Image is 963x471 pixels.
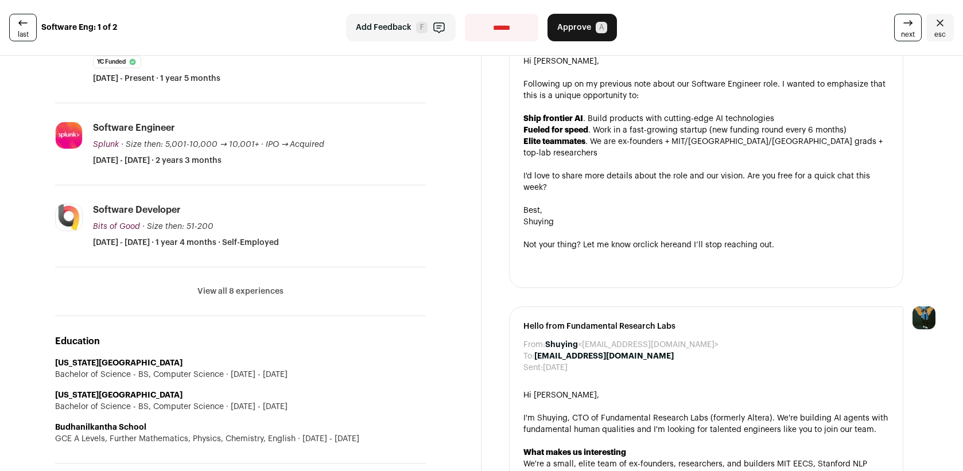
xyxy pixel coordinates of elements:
strong: Elite teammates [523,138,585,146]
span: next [901,30,915,39]
div: Software Engineer [93,122,175,134]
div: Hi [PERSON_NAME], [523,390,889,401]
div: Shuying [523,216,889,228]
a: next [894,14,922,41]
strong: Software Eng: 1 of 2 [41,22,117,33]
dt: To: [523,351,534,362]
div: Not your thing? Let me know or and I’ll stop reaching out. [523,239,889,251]
span: [DATE] - [DATE] [224,369,288,380]
span: F [416,22,428,33]
li: . We are ex-founders + MIT/[GEOGRAPHIC_DATA]/[GEOGRAPHIC_DATA] grads + top-lab researchers [523,136,889,159]
span: [DATE] - [DATE] [224,401,288,412]
div: Following up on my previous note about our Software Engineer role. I wanted to emphasize that thi... [523,79,889,102]
button: Add Feedback F [346,14,456,41]
div: Best, [523,205,889,216]
strong: [US_STATE][GEOGRAPHIC_DATA] [55,359,182,367]
h2: Education [55,334,426,348]
div: I'm Shuying, CTO of Fundamental Research Labs (formerly Altera). We're building AI agents with fu... [523,412,889,435]
strong: Budhanilkantha School [55,423,146,431]
strong: [US_STATE][GEOGRAPHIC_DATA] [55,391,182,399]
span: Splunk [93,141,119,149]
div: I'd love to share more details about the role and our vision. Are you free for a quick chat this ... [523,170,889,193]
button: Approve A [547,14,617,41]
dd: [DATE] [543,362,568,373]
span: [DATE] - [DATE] · 1 year 4 months · Self-Employed [93,237,279,248]
dt: Sent: [523,362,543,373]
div: GCE A Levels, Further Mathematics, Physics, Chemistry, English [55,433,426,445]
span: esc [934,30,946,39]
span: · [261,139,263,150]
b: [EMAIL_ADDRESS][DOMAIN_NAME] [534,352,674,360]
span: · Size then: 51-200 [142,223,213,231]
dt: From: [523,339,545,351]
li: . Build products with cutting-edge AI technologies [523,113,889,124]
span: [DATE] - Present · 1 year 5 months [93,73,220,84]
img: 0b8279a4ae0c47a7298bb075bd3dff23763e87688d10b31ca53e82ec31fdbb80.jpg [56,122,82,149]
span: last [18,30,29,39]
a: click here [640,241,677,249]
span: IPO → Acquired [266,141,325,149]
img: 12031951-medium_jpg [912,306,935,329]
div: Hi [PERSON_NAME], [523,56,889,67]
strong: What makes us interesting [523,449,626,457]
span: Add Feedback [356,22,411,33]
div: Software Developer [93,204,181,216]
li: YC Funded [93,56,141,68]
strong: Fueled for speed [523,126,588,134]
span: [DATE] - [DATE] · 2 years 3 months [93,155,222,166]
span: A [596,22,607,33]
span: Approve [557,22,591,33]
div: Bachelor of Science - BS, Computer Science [55,369,426,380]
span: Bits of Good [93,223,140,231]
a: last [9,14,37,41]
a: Close [926,14,954,41]
span: · Size then: 5,001-10,000 → 10,001+ [121,141,259,149]
li: . Work in a fast-growing startup (new funding round every 6 months) [523,124,889,136]
strong: Ship frontier AI [523,115,583,123]
span: Hello from Fundamental Research Labs [523,321,889,332]
span: [DATE] - [DATE] [296,433,359,445]
dd: <[EMAIL_ADDRESS][DOMAIN_NAME]> [545,339,719,351]
img: 3b88b37e619765267c705f42ae4cd3ef867b582fc6ac20946949155554cc513c.jpg [56,204,82,231]
button: View all 8 experiences [197,286,284,297]
b: Shuying [545,341,578,349]
div: Bachelor of Science - BS, Computer Science [55,401,426,412]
